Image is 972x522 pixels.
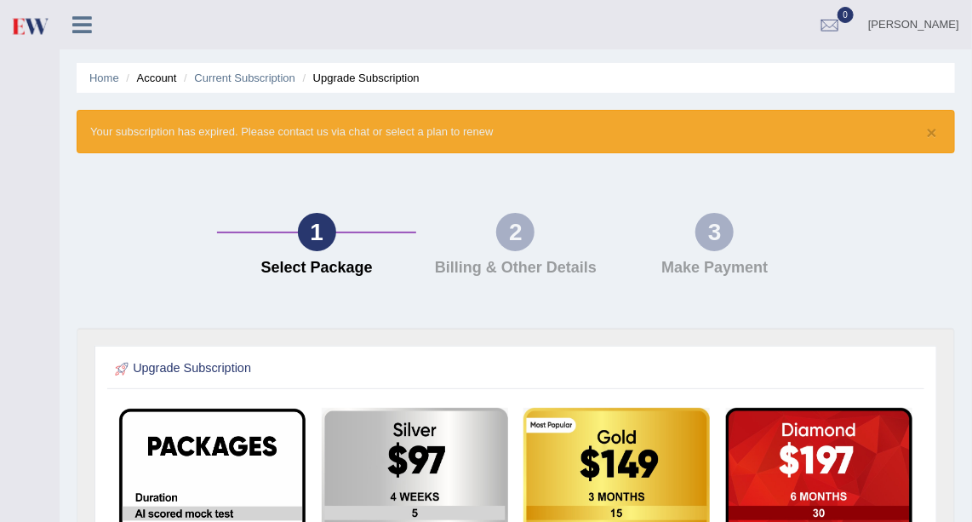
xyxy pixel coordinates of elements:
[695,213,734,251] div: 3
[927,123,937,141] button: ×
[425,260,607,277] h4: Billing & Other Details
[89,72,119,84] a: Home
[298,213,336,251] div: 1
[77,110,955,153] div: Your subscription has expired. Please contact us via chat or select a plan to renew
[111,359,613,381] h2: Upgrade Subscription
[496,213,535,251] div: 2
[194,72,295,84] a: Current Subscription
[122,70,176,86] li: Account
[838,7,855,23] span: 0
[226,260,408,277] h4: Select Package
[624,260,806,277] h4: Make Payment
[299,70,420,86] li: Upgrade Subscription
